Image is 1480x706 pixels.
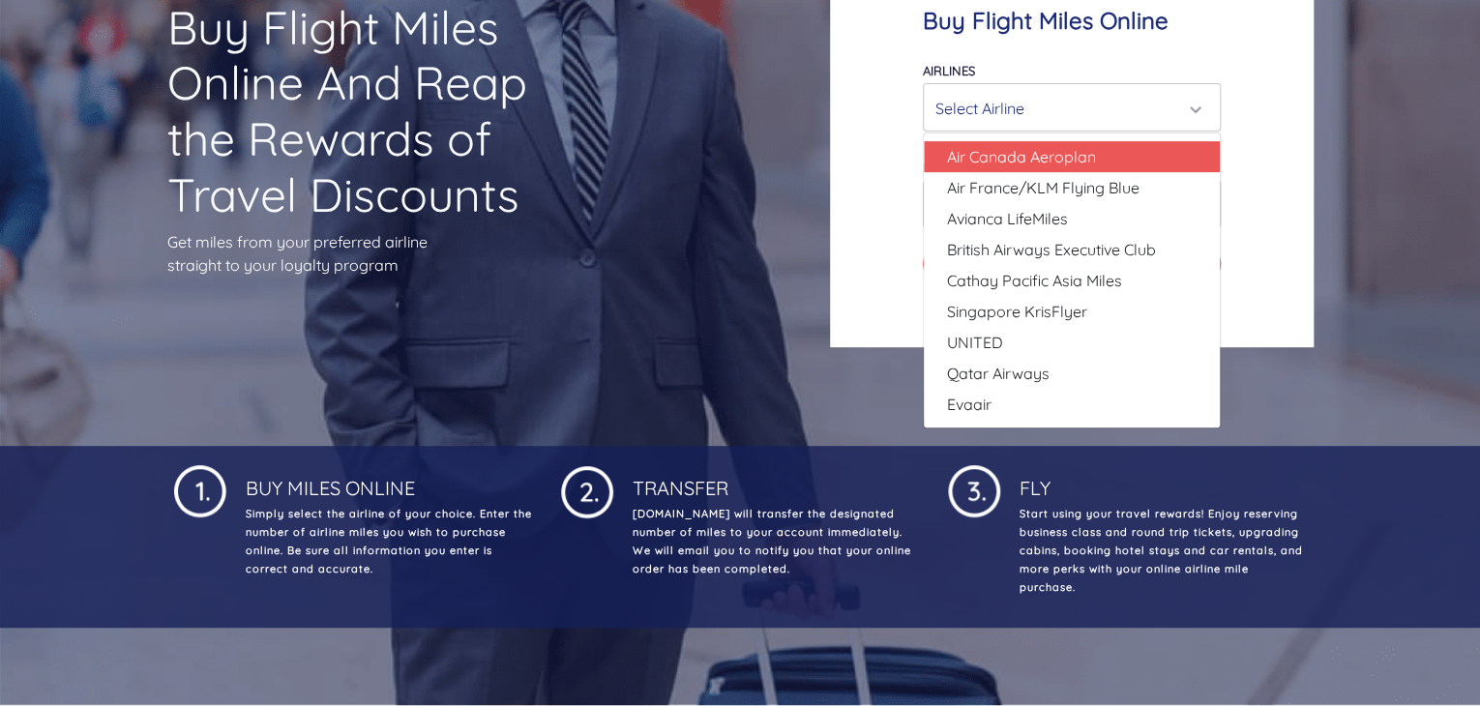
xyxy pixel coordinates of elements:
span: Avianca LifeMiles [947,207,1068,230]
span: Cathay Pacific Asia Miles [947,269,1122,292]
p: Get miles from your preferred airline straight to your loyalty program [167,230,574,277]
img: 1 [948,461,1000,517]
h4: Transfer [629,461,919,500]
span: Qatar Airways [947,362,1050,385]
span: Air France/KLM Flying Blue [947,176,1140,199]
button: Select Airline [923,83,1221,132]
span: UNITED [947,331,1003,354]
h4: Buy Flight Miles Online [923,7,1221,35]
div: Select Airline [935,90,1197,127]
span: Evaair [947,393,992,416]
h4: Fly [1016,461,1306,500]
img: 1 [561,461,613,518]
label: Airlines [923,63,975,78]
span: Air Canada Aeroplan [947,145,1096,168]
p: Simply select the airline of your choice. Enter the number of airline miles you wish to purchase ... [242,505,532,578]
h4: Buy Miles Online [242,461,532,500]
span: Singapore KrisFlyer [947,300,1087,323]
p: [DOMAIN_NAME] will transfer the designated number of miles to your account immediately. We will e... [629,505,919,578]
p: Start using your travel rewards! Enjoy reserving business class and round trip tickets, upgrading... [1016,505,1306,597]
img: 1 [174,461,226,517]
span: British Airways Executive Club [947,238,1156,261]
